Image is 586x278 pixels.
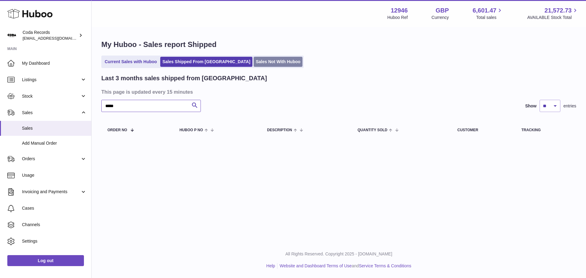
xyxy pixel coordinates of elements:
[107,128,127,132] span: Order No
[521,128,570,132] div: Tracking
[22,205,87,211] span: Cases
[22,238,87,244] span: Settings
[103,57,159,67] a: Current Sales with Huboo
[387,15,408,20] div: Huboo Ref
[96,251,581,257] p: All Rights Reserved. Copyright 2025 - [DOMAIN_NAME]
[525,103,537,109] label: Show
[359,263,411,268] a: Service Terms & Conditions
[22,156,80,162] span: Orders
[357,128,387,132] span: Quantity Sold
[267,128,292,132] span: Description
[101,40,576,49] h1: My Huboo - Sales report Shipped
[391,6,408,15] strong: 12946
[23,30,78,41] div: Coda Records
[101,74,267,82] h2: Last 3 months sales shipped from [GEOGRAPHIC_DATA]
[22,110,80,116] span: Sales
[160,57,252,67] a: Sales Shipped From [GEOGRAPHIC_DATA]
[7,31,16,40] img: haz@pcatmedia.com
[22,77,80,83] span: Listings
[254,57,302,67] a: Sales Not With Huboo
[22,125,87,131] span: Sales
[527,6,579,20] a: 21,572.73 AVAILABLE Stock Total
[101,88,575,95] h3: This page is updated every 15 minutes
[527,15,579,20] span: AVAILABLE Stock Total
[473,6,504,20] a: 6,601.47 Total sales
[476,15,503,20] span: Total sales
[179,128,203,132] span: Huboo P no
[473,6,497,15] span: 6,601.47
[7,255,84,266] a: Log out
[277,263,411,269] li: and
[266,263,275,268] a: Help
[22,93,80,99] span: Stock
[436,6,449,15] strong: GBP
[432,15,449,20] div: Currency
[22,222,87,228] span: Channels
[563,103,576,109] span: entries
[22,189,80,195] span: Invoicing and Payments
[544,6,572,15] span: 21,572.73
[22,172,87,178] span: Usage
[280,263,352,268] a: Website and Dashboard Terms of Use
[23,36,90,41] span: [EMAIL_ADDRESS][DOMAIN_NAME]
[457,128,509,132] div: Customer
[22,140,87,146] span: Add Manual Order
[22,60,87,66] span: My Dashboard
